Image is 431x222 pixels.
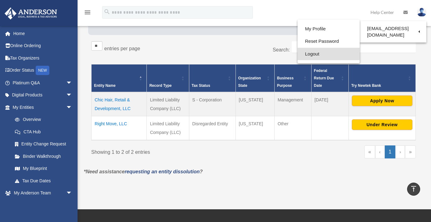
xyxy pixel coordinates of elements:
[274,92,311,116] td: Management
[348,64,415,92] th: Try Newtek Bank : Activate to sort
[92,92,147,116] td: Chic Hair, Retail & Development, LLC
[9,113,75,126] a: Overview
[360,23,426,41] a: [EMAIL_ADDRESS][DOMAIN_NAME]
[92,64,147,92] th: Entity Name: Activate to invert sorting
[66,187,79,200] span: arrow_drop_down
[66,199,79,212] span: arrow_drop_down
[375,145,385,158] a: Previous
[104,8,110,15] i: search
[4,187,82,199] a: My Anderson Teamarrow_drop_down
[66,89,79,102] span: arrow_drop_down
[314,69,334,88] span: Federal Return Due Date
[4,199,82,211] a: My Documentsarrow_drop_down
[298,23,360,35] a: My Profile
[147,116,189,140] td: Limited Liability Company (LLC)
[298,35,360,48] a: Reset Password
[189,116,236,140] td: Disregarded Entity
[351,82,406,89] div: Try Newtek Bank
[352,119,412,130] button: Under Review
[94,83,115,88] span: Entity Name
[4,101,79,113] a: My Entitiesarrow_drop_down
[417,8,426,17] img: User Pic
[104,46,140,51] label: entries per page
[147,92,189,116] td: Limited Liability Company (LLC)
[9,150,79,162] a: Binder Walkthrough
[149,83,172,88] span: Record Type
[189,92,236,116] td: S - Corporation
[125,169,200,174] a: requesting an entity dissolution
[311,64,348,92] th: Federal Return Due Date: Activate to sort
[4,89,82,101] a: Digital Productsarrow_drop_down
[4,27,82,40] a: Home
[9,138,79,150] a: Entity Change Request
[9,162,79,175] a: My Blueprint
[84,169,203,174] em: *Need assistance ?
[410,185,417,193] i: vertical_align_top
[238,76,261,88] span: Organization State
[277,76,294,88] span: Business Purpose
[3,7,59,20] img: Anderson Advisors Platinum Portal
[236,64,274,92] th: Organization State: Activate to sort
[405,145,416,158] a: Last
[9,175,79,187] a: Tax Due Dates
[84,11,91,16] a: menu
[4,40,82,52] a: Online Ordering
[92,116,147,140] td: Right Move, LLC
[4,52,82,64] a: Tax Organizers
[66,77,79,89] span: arrow_drop_down
[298,48,360,60] a: Logout
[84,9,91,16] i: menu
[91,145,249,157] div: Showing 1 to 2 of 2 entries
[274,64,311,92] th: Business Purpose: Activate to sort
[66,101,79,114] span: arrow_drop_down
[4,77,82,89] a: Platinum Q&Aarrow_drop_down
[236,116,274,140] td: [US_STATE]
[9,126,79,138] a: CTA Hub
[274,116,311,140] td: Other
[364,145,375,158] a: First
[189,64,236,92] th: Tax Status: Activate to sort
[147,64,189,92] th: Record Type: Activate to sort
[236,92,274,116] td: [US_STATE]
[385,145,396,158] a: 1
[407,183,420,196] a: vertical_align_top
[192,83,210,88] span: Tax Status
[395,145,405,158] a: Next
[4,64,82,77] a: Order StatusNEW
[352,95,412,106] button: Apply Now
[273,47,290,52] label: Search:
[311,92,348,116] td: [DATE]
[36,66,49,75] div: NEW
